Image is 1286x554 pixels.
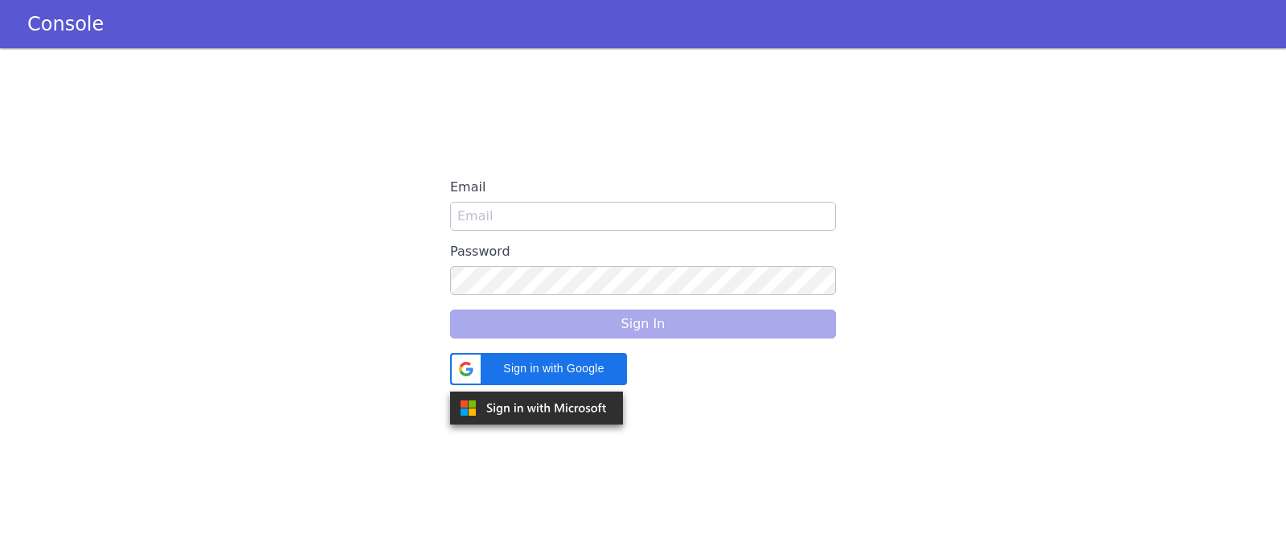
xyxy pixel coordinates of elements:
span: Sign in with Google [490,360,617,377]
label: Email [450,173,836,202]
input: Email [450,202,836,231]
div: Sign in with Google [450,353,627,385]
label: Password [450,237,836,266]
a: Console [8,13,123,35]
img: azure.svg [450,392,623,425]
